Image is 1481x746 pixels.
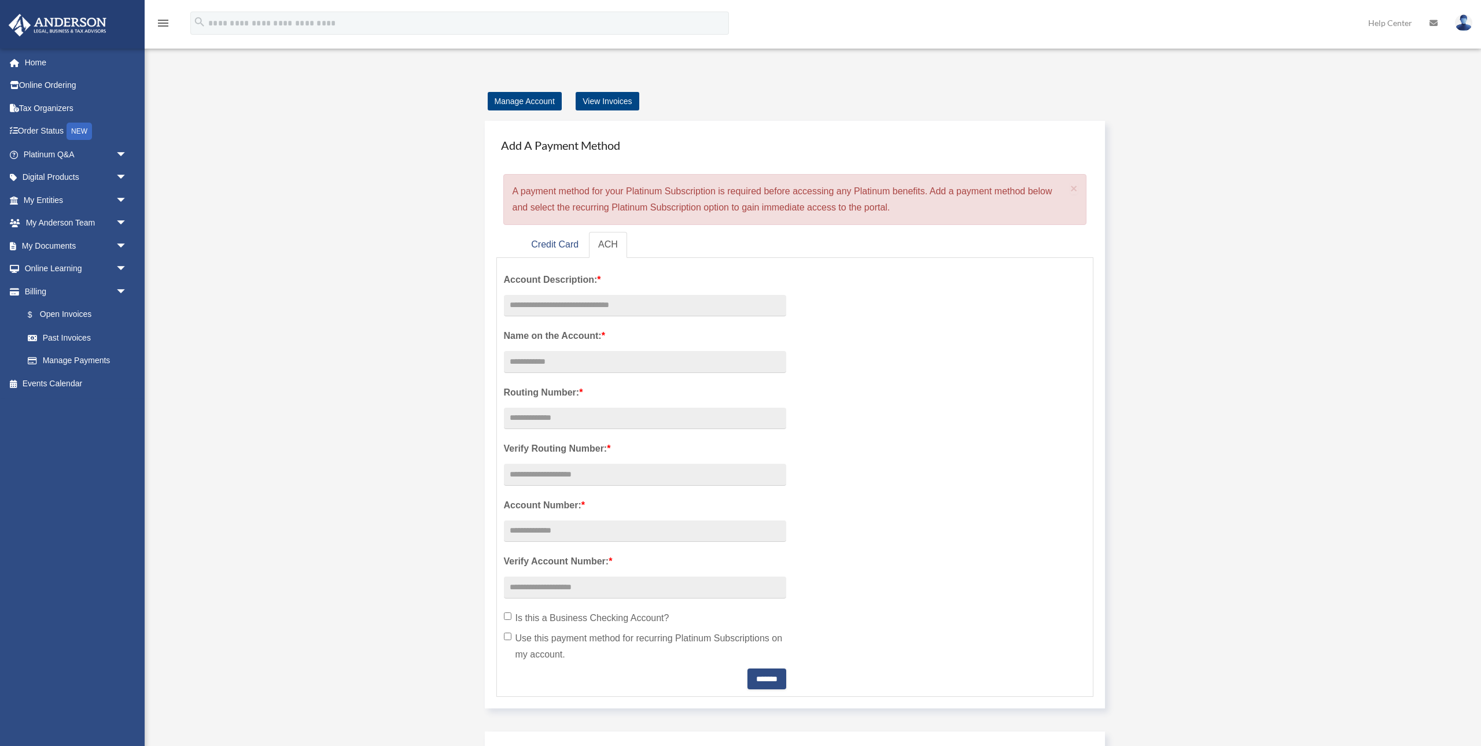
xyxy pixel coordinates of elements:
span: arrow_drop_down [116,257,139,281]
a: Online Ordering [8,74,145,97]
img: Anderson Advisors Platinum Portal [5,14,110,36]
i: menu [156,16,170,30]
a: Platinum Q&Aarrow_drop_down [8,143,145,166]
label: Is this a Business Checking Account? [504,610,786,626]
a: My Entitiesarrow_drop_down [8,189,145,212]
a: Billingarrow_drop_down [8,280,145,303]
label: Verify Account Number: [504,553,786,570]
span: $ [34,308,40,322]
label: Use this payment method for recurring Platinum Subscriptions on my account. [504,630,786,663]
a: Tax Organizers [8,97,145,120]
a: Manage Payments [16,349,139,372]
span: arrow_drop_down [116,280,139,304]
label: Verify Routing Number: [504,441,786,457]
a: Order StatusNEW [8,120,145,143]
a: Home [8,51,145,74]
label: Name on the Account: [504,328,786,344]
label: Account Description: [504,272,786,288]
a: $Open Invoices [16,303,145,327]
div: NEW [67,123,92,140]
span: arrow_drop_down [116,189,139,212]
a: My Anderson Teamarrow_drop_down [8,212,145,235]
a: menu [156,20,170,30]
a: View Invoices [576,92,639,110]
span: arrow_drop_down [116,143,139,167]
i: search [193,16,206,28]
h4: Add A Payment Method [496,132,1094,158]
a: Online Learningarrow_drop_down [8,257,145,280]
a: My Documentsarrow_drop_down [8,234,145,257]
input: Use this payment method for recurring Platinum Subscriptions on my account. [504,633,511,640]
a: Events Calendar [8,372,145,395]
span: arrow_drop_down [116,166,139,190]
span: × [1070,182,1078,195]
a: Past Invoices [16,326,145,349]
a: Manage Account [488,92,562,110]
img: User Pic [1455,14,1472,31]
label: Account Number: [504,497,786,514]
button: Close [1070,182,1078,194]
a: Credit Card [522,232,588,258]
label: Routing Number: [504,385,786,401]
a: ACH [589,232,627,258]
a: Digital Productsarrow_drop_down [8,166,145,189]
div: A payment method for your Platinum Subscription is required before accessing any Platinum benefit... [503,174,1087,225]
span: arrow_drop_down [116,234,139,258]
input: Is this a Business Checking Account? [504,612,511,620]
span: arrow_drop_down [116,212,139,235]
